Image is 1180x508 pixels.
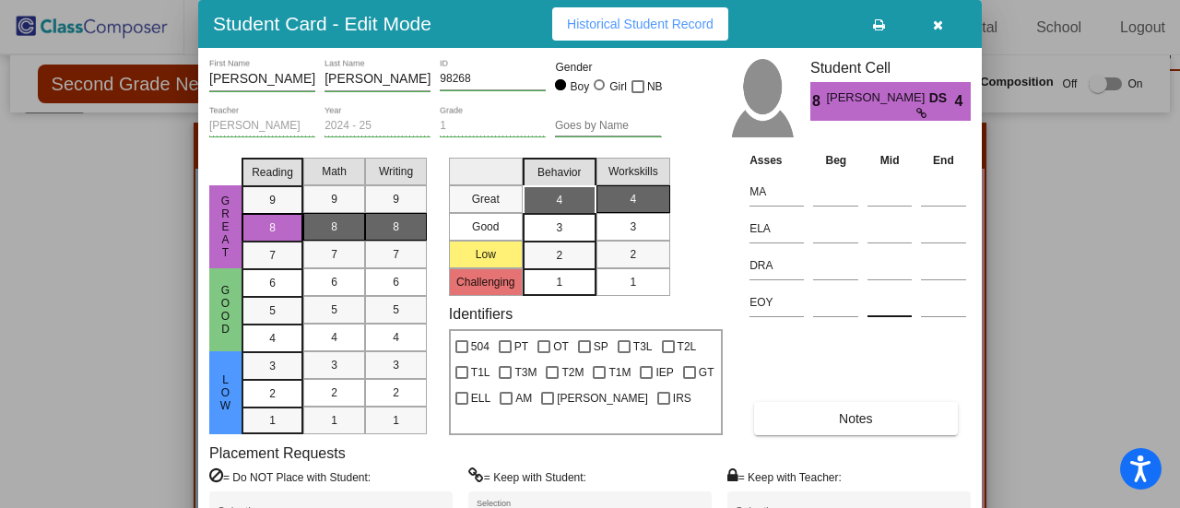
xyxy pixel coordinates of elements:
[810,90,826,112] span: 8
[393,357,399,373] span: 3
[324,120,431,133] input: year
[810,59,971,77] h3: Student Cell
[331,384,337,401] span: 2
[331,219,337,235] span: 8
[209,444,346,462] label: Placement Requests
[269,247,276,264] span: 7
[553,336,569,358] span: OT
[468,467,586,486] label: = Keep with Student:
[269,412,276,429] span: 1
[331,274,337,290] span: 6
[331,191,337,207] span: 9
[633,336,653,358] span: T3L
[471,387,490,409] span: ELL
[218,195,234,259] span: Great
[552,7,728,41] button: Historical Student Record
[556,274,562,290] span: 1
[209,120,315,133] input: teacher
[655,361,673,384] span: IEP
[916,150,971,171] th: End
[561,361,584,384] span: T2M
[379,163,413,180] span: Writing
[749,289,804,316] input: assessment
[218,373,234,412] span: Low
[515,387,532,409] span: AM
[630,274,636,290] span: 1
[393,384,399,401] span: 2
[393,329,399,346] span: 4
[393,246,399,263] span: 7
[393,191,399,207] span: 9
[209,467,371,486] label: = Do NOT Place with Student:
[440,73,546,86] input: Enter ID
[727,467,842,486] label: = Keep with Teacher:
[557,387,648,409] span: [PERSON_NAME]
[647,76,663,98] span: NB
[252,164,293,181] span: Reading
[269,275,276,291] span: 6
[839,411,873,426] span: Notes
[556,247,562,264] span: 2
[331,246,337,263] span: 7
[749,178,804,206] input: assessment
[471,361,490,384] span: T1L
[673,387,691,409] span: IRS
[570,78,590,95] div: Boy
[678,336,697,358] span: T2L
[269,330,276,347] span: 4
[218,284,234,336] span: Good
[322,163,347,180] span: Math
[440,120,546,133] input: grade
[514,361,537,384] span: T3M
[808,150,863,171] th: Beg
[331,412,337,429] span: 1
[555,120,661,133] input: goes by name
[608,163,658,180] span: Workskills
[269,385,276,402] span: 2
[331,357,337,373] span: 3
[213,12,431,35] h3: Student Card - Edit Mode
[608,361,631,384] span: T1M
[537,164,581,181] span: Behavior
[269,358,276,374] span: 3
[929,89,955,108] span: DS
[331,301,337,318] span: 5
[749,252,804,279] input: assessment
[749,215,804,242] input: assessment
[556,192,562,208] span: 4
[955,90,971,112] span: 4
[269,219,276,236] span: 8
[556,219,562,236] span: 3
[449,305,513,323] label: Identifiers
[514,336,528,358] span: PT
[393,301,399,318] span: 5
[630,246,636,263] span: 2
[555,59,661,76] mat-label: Gender
[863,150,916,171] th: Mid
[331,329,337,346] span: 4
[393,274,399,290] span: 6
[393,412,399,429] span: 1
[745,150,808,171] th: Asses
[699,361,714,384] span: GT
[608,78,627,95] div: Girl
[754,402,957,435] button: Notes
[471,336,490,358] span: 504
[567,17,714,31] span: Historical Student Record
[393,219,399,235] span: 8
[269,192,276,208] span: 9
[269,302,276,319] span: 5
[630,219,636,235] span: 3
[594,336,608,358] span: SP
[630,191,636,207] span: 4
[826,89,928,108] span: [PERSON_NAME]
